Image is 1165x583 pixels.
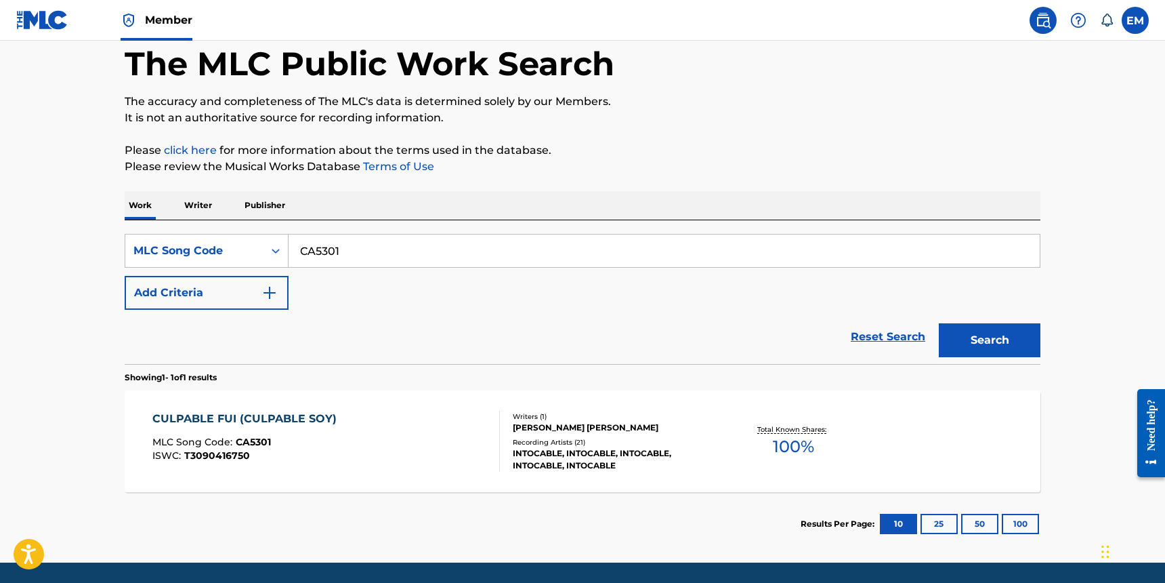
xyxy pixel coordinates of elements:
a: click here [164,144,217,157]
div: User Menu [1122,7,1149,34]
div: CULPABLE FUI (CULPABLE SOY) [152,411,343,427]
img: MLC Logo [16,10,68,30]
a: Terms of Use [360,160,434,173]
div: INTOCABLE, INTOCABLE, INTOCABLE, INTOCABLE, INTOCABLE [513,447,717,472]
div: Writers ( 1 ) [513,411,717,422]
p: Work [125,191,156,220]
button: 100 [1002,514,1039,534]
div: Recording Artists ( 21 ) [513,437,717,447]
form: Search Form [125,234,1040,364]
button: 25 [920,514,958,534]
button: Search [939,323,1040,357]
div: [PERSON_NAME] [PERSON_NAME] [513,422,717,434]
span: CA5301 [236,436,271,448]
p: Publisher [240,191,289,220]
span: T3090416750 [184,449,250,462]
p: Writer [180,191,216,220]
a: Public Search [1030,7,1057,34]
div: MLC Song Code [133,243,255,259]
img: 9d2ae6d4665cec9f34b9.svg [261,285,278,301]
iframe: Chat Widget [1097,518,1165,583]
a: CULPABLE FUI (CULPABLE SOY)MLC Song Code:CA5301ISWC:T3090416750Writers (1)[PERSON_NAME] [PERSON_N... [125,390,1040,492]
span: MLC Song Code : [152,436,236,448]
div: Notifications [1100,14,1114,27]
button: 50 [961,514,998,534]
p: Showing 1 - 1 of 1 results [125,371,217,384]
p: Total Known Shares: [757,424,830,435]
p: Please review the Musical Works Database [125,159,1040,175]
img: help [1070,12,1086,28]
img: search [1035,12,1051,28]
div: Help [1065,7,1092,34]
p: Results Per Page: [801,518,878,530]
button: 10 [880,514,917,534]
p: The accuracy and completeness of The MLC's data is determined solely by our Members. [125,94,1040,110]
img: Top Rightsholder [121,12,137,28]
span: Member [145,12,192,28]
span: 100 % [773,435,814,459]
div: Drag [1101,531,1109,572]
p: It is not an authoritative source for recording information. [125,110,1040,126]
iframe: Resource Center [1127,379,1165,488]
a: Reset Search [844,322,932,352]
h1: The MLC Public Work Search [125,43,614,84]
span: ISWC : [152,449,184,462]
p: Please for more information about the terms used in the database. [125,142,1040,159]
button: Add Criteria [125,276,289,310]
